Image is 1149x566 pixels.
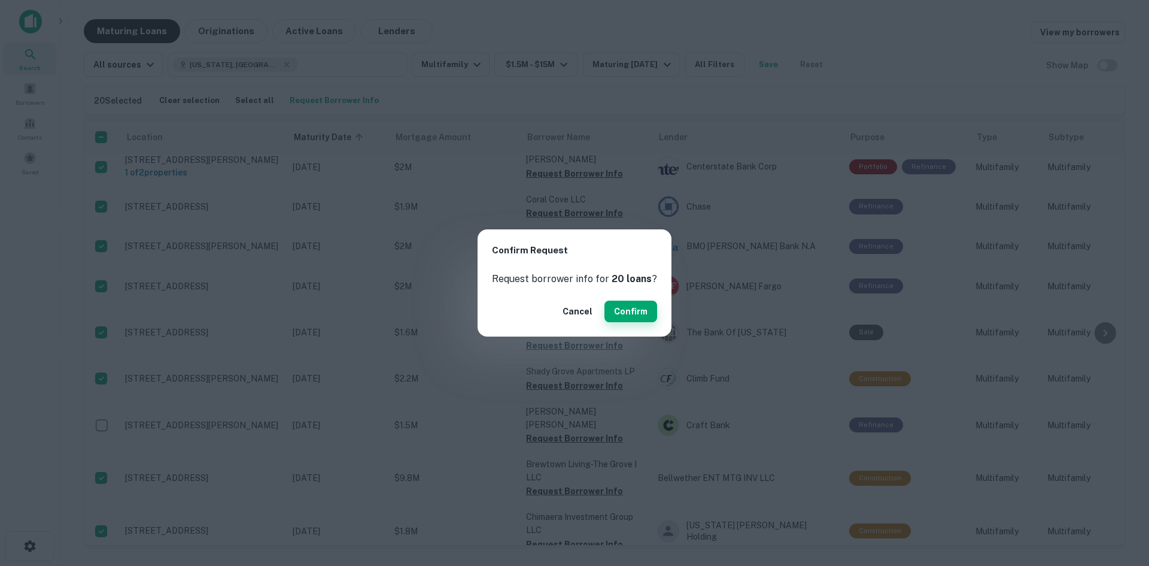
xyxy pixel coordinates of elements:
[604,301,657,322] button: Confirm
[558,301,597,322] button: Cancel
[1089,432,1149,489] iframe: Chat Widget
[492,272,657,286] p: Request borrower info for ?
[478,229,671,272] h2: Confirm Request
[612,273,652,284] strong: 20 loans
